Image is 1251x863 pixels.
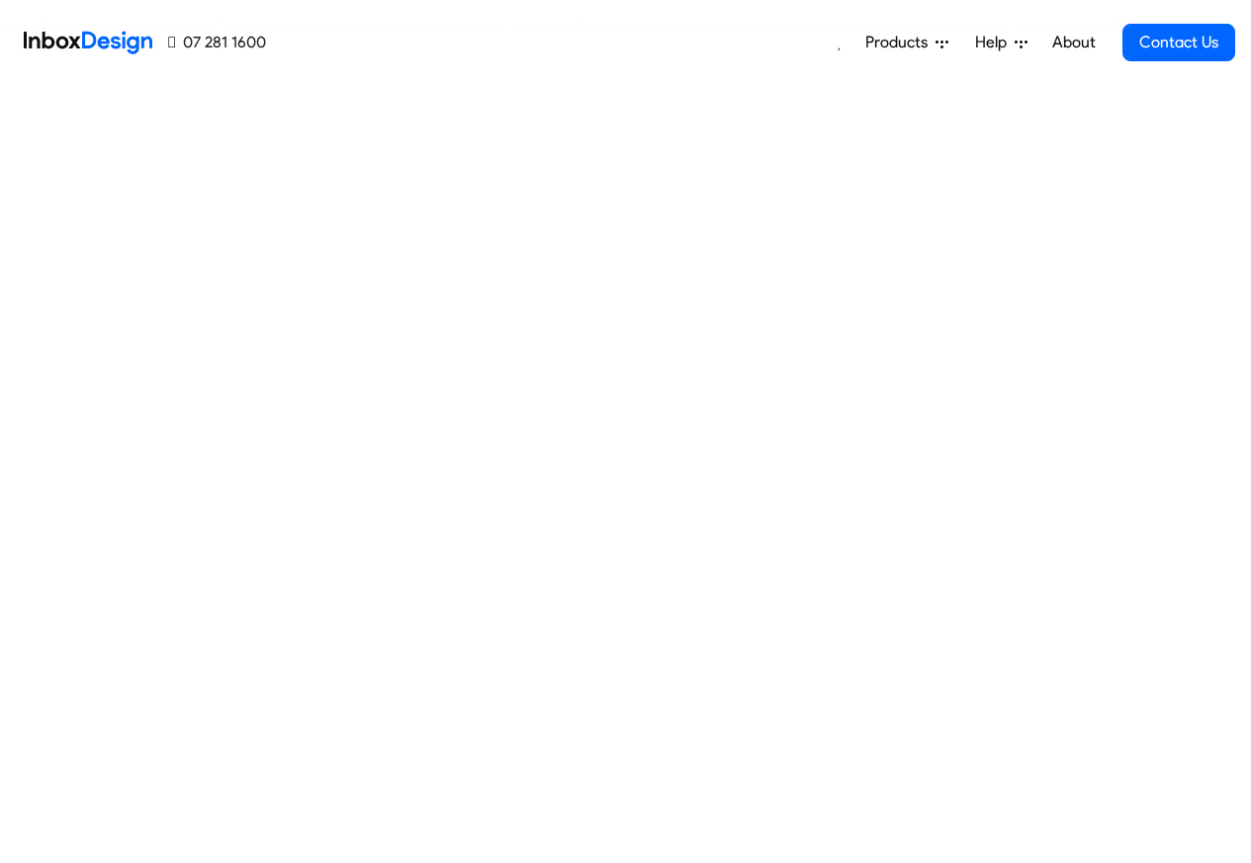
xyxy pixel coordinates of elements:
span: Help [975,31,1015,54]
span: Products [865,31,936,54]
a: About [1046,23,1101,62]
a: Help [967,23,1035,62]
a: 07 281 1600 [168,31,266,54]
a: Products [857,23,956,62]
a: Contact Us [1122,24,1235,61]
